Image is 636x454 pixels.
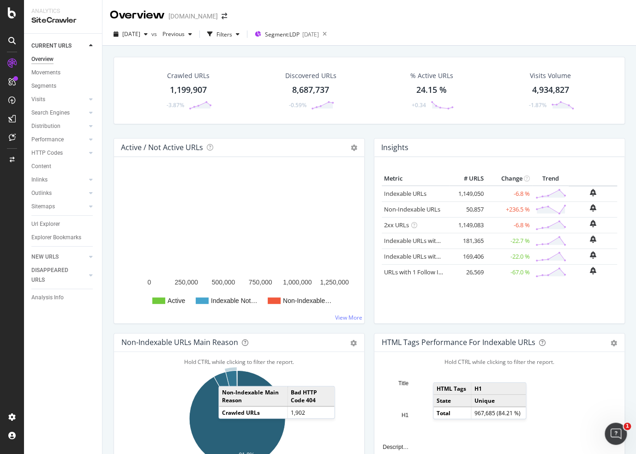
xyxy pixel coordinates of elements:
div: NEW URLS [31,252,59,262]
a: Sitemaps [31,202,86,212]
text: Descript… [383,444,408,450]
div: Url Explorer [31,219,60,229]
text: 250,000 [174,278,198,286]
text: 500,000 [212,278,235,286]
th: Trend [532,172,569,186]
div: Explorer Bookmarks [31,233,81,242]
a: Analysis Info [31,293,96,303]
h4: Active / Not Active URLs [121,141,203,154]
td: 1,149,083 [449,217,486,233]
a: Inlinks [31,175,86,185]
div: Analytics [31,7,95,15]
div: Sitemaps [31,202,55,212]
span: 2025 Aug. 29th [122,30,140,38]
td: 26,569 [449,264,486,280]
text: 1,250,000 [320,278,348,286]
td: 169,406 [449,248,486,264]
a: Indexable URLs with Bad H1 [384,236,461,245]
div: Inlinks [31,175,48,185]
div: Outlinks [31,188,52,198]
text: 1,000,000 [283,278,312,286]
div: Visits Volume [530,71,571,80]
a: Overview [31,54,96,64]
td: +236.5 % [486,201,532,217]
div: bell-plus [590,251,596,259]
div: 8,687,737 [292,84,329,96]
div: Overview [31,54,54,64]
button: Filters [204,27,243,42]
div: % Active URLs [410,71,453,80]
td: Total [433,406,471,418]
div: 1,199,907 [170,84,207,96]
div: arrow-right-arrow-left [222,13,227,19]
text: 750,000 [249,278,272,286]
div: HTTP Codes [31,148,63,158]
td: State [433,394,471,407]
a: DISAPPEARED URLS [31,266,86,285]
a: Indexable URLs [384,189,426,198]
button: Previous [159,27,196,42]
a: Performance [31,135,86,145]
div: -3.87% [167,101,184,109]
button: [DATE] [110,27,151,42]
div: Non-Indexable URLs Main Reason [121,338,238,347]
a: 2xx URLs [384,221,409,229]
div: gear [611,340,617,346]
div: -1.87% [529,101,546,109]
a: View More [335,314,362,321]
span: Previous [159,30,185,38]
a: CURRENT URLS [31,41,86,51]
td: -22.0 % [486,248,532,264]
text: 0 [148,278,151,286]
span: vs [151,30,159,38]
text: H1 [402,412,409,418]
th: # URLS [449,172,486,186]
a: Search Engines [31,108,86,118]
div: [DOMAIN_NAME] [168,12,218,21]
div: Performance [31,135,64,145]
div: CURRENT URLS [31,41,72,51]
a: Movements [31,68,96,78]
iframe: Intercom live chat [605,423,627,445]
div: Overview [110,7,165,23]
div: Discovered URLs [285,71,336,80]
a: Visits [31,95,86,104]
div: Distribution [31,121,60,131]
td: H1 [471,382,526,394]
td: 1,149,050 [449,186,486,202]
a: NEW URLS [31,252,86,262]
div: DISAPPEARED URLS [31,266,78,285]
td: -6.8 % [486,186,532,202]
div: +0.34 [412,101,426,109]
text: Title [398,380,409,386]
div: bell-plus [590,267,596,274]
span: Segment: LDP [265,30,300,38]
div: Segments [31,81,56,91]
div: bell-plus [590,204,596,212]
text: Active [168,297,185,304]
div: SiteCrawler [31,15,95,26]
td: -22.7 % [486,233,532,248]
th: Change [486,172,532,186]
td: Unique [471,394,526,407]
svg: A chart. [121,172,354,316]
a: Non-Indexable URLs [384,205,440,213]
i: Options [351,145,357,151]
td: 967,685 (84.21 %) [471,406,526,418]
div: Analysis Info [31,293,64,303]
td: 181,365 [449,233,486,248]
text: Non-Indexable… [283,297,331,304]
a: HTTP Codes [31,148,86,158]
a: Outlinks [31,188,86,198]
div: Content [31,162,51,171]
td: -67.0 % [486,264,532,280]
td: -6.8 % [486,217,532,233]
div: Crawled URLs [167,71,210,80]
div: 24.15 % [416,84,447,96]
div: Movements [31,68,60,78]
div: -0.59% [289,101,306,109]
td: Bad HTTP Code 404 [287,387,334,406]
div: bell-plus [590,220,596,227]
div: Visits [31,95,45,104]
